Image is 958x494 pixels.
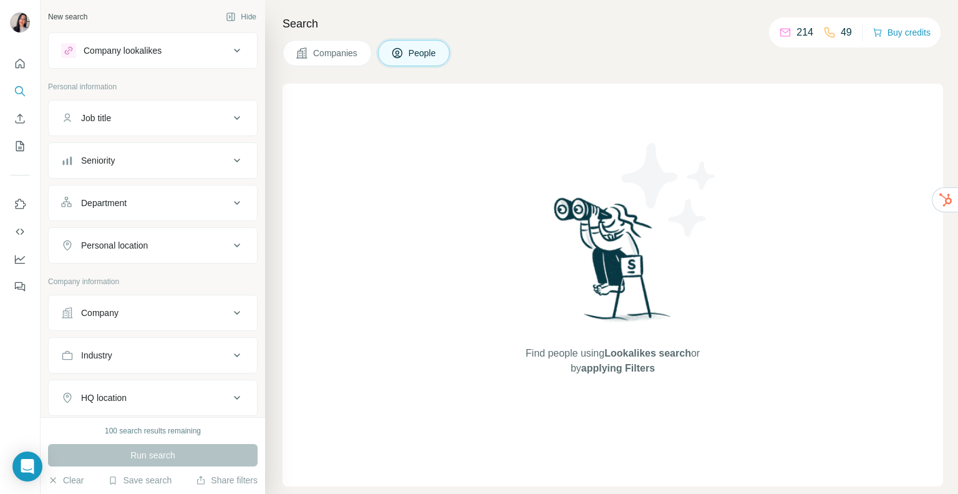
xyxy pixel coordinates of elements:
[81,154,115,167] div: Seniority
[81,392,127,404] div: HQ location
[108,474,172,487] button: Save search
[10,80,30,102] button: Search
[10,220,30,243] button: Use Surfe API
[48,81,258,92] p: Personal information
[48,11,87,22] div: New search
[49,383,257,413] button: HQ location
[10,275,30,298] button: Feedback
[581,363,655,373] span: applying Filters
[49,103,257,133] button: Job title
[513,346,712,376] span: Find people using or by
[10,107,30,130] button: Enrich CSV
[49,230,257,260] button: Personal location
[12,452,42,482] div: Open Intercom Messenger
[49,146,257,175] button: Seniority
[313,47,359,59] span: Companies
[10,248,30,270] button: Dashboard
[283,15,943,32] h4: Search
[81,349,112,362] div: Industry
[81,239,148,252] div: Personal location
[873,24,931,41] button: Buy credits
[84,44,162,57] div: Company lookalikes
[48,474,84,487] button: Clear
[10,52,30,75] button: Quick start
[409,47,437,59] span: People
[196,474,258,487] button: Share filters
[81,307,119,319] div: Company
[49,188,257,218] button: Department
[81,112,111,124] div: Job title
[796,25,813,40] p: 214
[105,425,201,437] div: 100 search results remaining
[81,197,127,209] div: Department
[10,193,30,215] button: Use Surfe on LinkedIn
[49,298,257,328] button: Company
[10,135,30,157] button: My lists
[604,348,691,358] span: Lookalikes search
[10,12,30,32] img: Avatar
[613,134,725,246] img: Surfe Illustration - Stars
[841,25,852,40] p: 49
[48,276,258,287] p: Company information
[49,340,257,370] button: Industry
[217,7,265,26] button: Hide
[49,36,257,66] button: Company lookalikes
[548,194,678,333] img: Surfe Illustration - Woman searching with binoculars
